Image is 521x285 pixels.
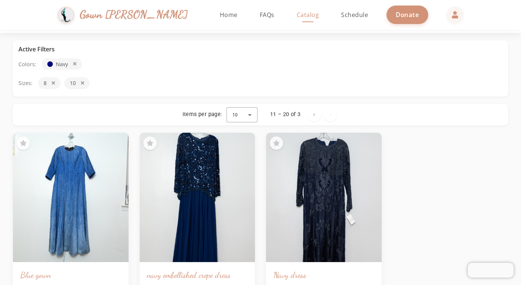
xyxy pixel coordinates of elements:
span: Colors: [18,60,36,68]
span: 8 [44,79,47,87]
span: Navy [56,60,68,68]
a: Gown [PERSON_NAME] [58,5,195,25]
img: Navy dress [266,133,382,262]
img: Gown Gmach Logo [58,7,74,23]
h3: Active Filters [18,46,503,53]
div: Items per page: [183,111,222,118]
a: Donate [387,6,428,24]
button: Next page [324,108,337,121]
img: Blue gown [13,133,129,262]
div: 11 – 20 of 3 [270,111,301,118]
span: Home [220,11,238,19]
span: FAQs [260,11,275,19]
span: Gown [PERSON_NAME] [80,7,188,23]
iframe: Chatra live chat [468,263,514,278]
span: Sizes: [18,79,33,87]
button: Previous page [307,108,321,121]
img: navy embellished crepe dress [140,133,255,262]
span: Catalog [297,11,319,19]
span: Donate [396,10,419,19]
h3: Navy dress [273,269,374,280]
h3: navy embellished crepe dress [147,269,248,280]
span: 10 [70,79,76,87]
span: Schedule [341,11,368,19]
h3: Blue gown [20,269,121,280]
